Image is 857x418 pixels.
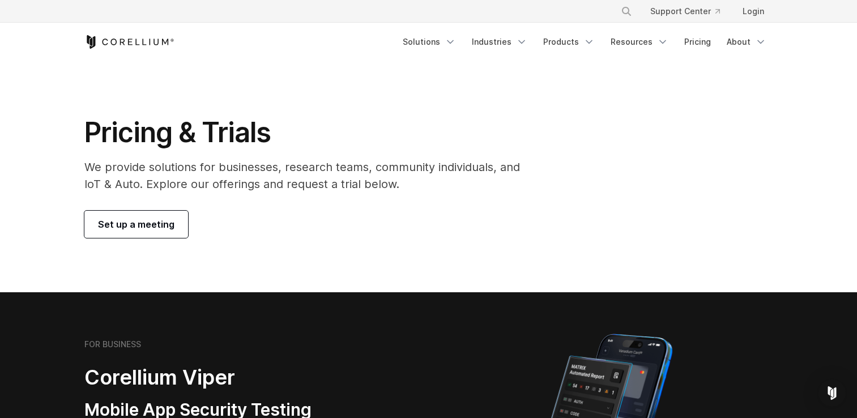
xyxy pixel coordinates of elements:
div: Navigation Menu [396,32,773,52]
h1: Pricing & Trials [84,116,536,150]
a: Resources [604,32,675,52]
a: Pricing [677,32,718,52]
a: Login [734,1,773,22]
p: We provide solutions for businesses, research teams, community individuals, and IoT & Auto. Explo... [84,159,536,193]
a: Solutions [396,32,463,52]
a: Products [536,32,602,52]
a: About [720,32,773,52]
div: Open Intercom Messenger [818,379,846,407]
a: Industries [465,32,534,52]
button: Search [616,1,637,22]
a: Corellium Home [84,35,174,49]
span: Set up a meeting [98,217,174,231]
h2: Corellium Viper [84,365,374,390]
h6: FOR BUSINESS [84,339,141,349]
div: Navigation Menu [607,1,773,22]
a: Set up a meeting [84,211,188,238]
a: Support Center [641,1,729,22]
